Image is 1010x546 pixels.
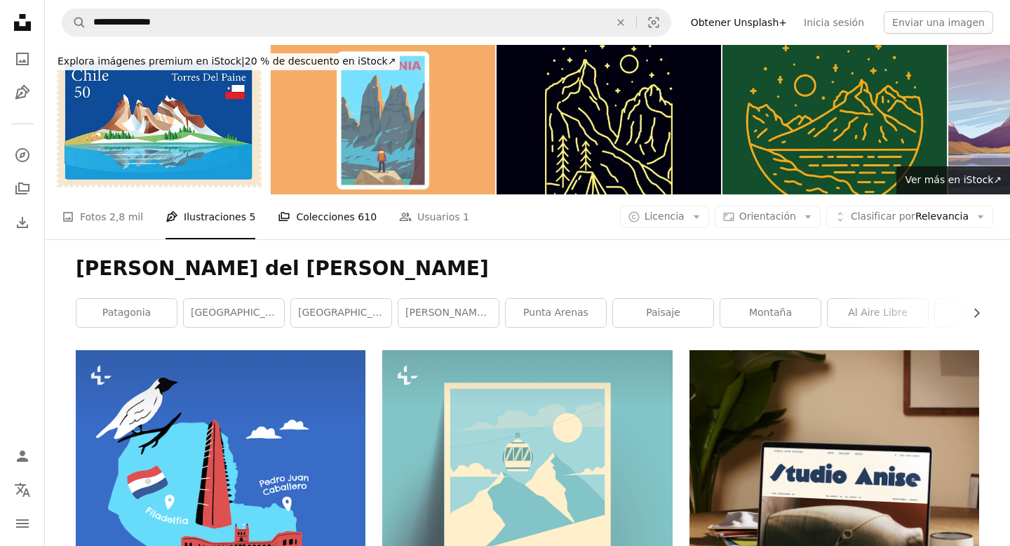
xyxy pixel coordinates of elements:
[620,206,709,228] button: Licencia
[62,194,143,239] a: Fotos 2,8 mil
[506,299,606,327] a: punta arenas
[645,211,685,222] span: Licencia
[399,194,469,239] a: Usuarios 1
[58,55,245,67] span: Explora imágenes premium en iStock |
[398,299,499,327] a: [PERSON_NAME] del [PERSON_NAME]
[358,209,377,225] span: 610
[8,141,36,169] a: Explorar
[8,208,36,237] a: Historial de descargas
[828,299,928,327] a: al aire libre
[605,9,636,36] button: Borrar
[497,45,721,194] img: Camping en el parque nacional Torres del paine patagonia en chile con arte mono línea, diseño de ...
[795,11,873,34] a: Inicia sesión
[715,206,821,228] button: Orientación
[637,9,671,36] button: Búsqueda visual
[905,174,1002,185] span: Ver más en iStock ↗
[291,299,391,327] a: [GEOGRAPHIC_DATA]
[463,209,469,225] span: 1
[8,45,36,73] a: Fotos
[8,476,36,504] button: Idioma
[826,206,993,228] button: Clasificar porRelevancia
[851,210,969,224] span: Relevancia
[884,11,993,34] button: Enviar una imagen
[8,8,36,39] a: Inicio — Unsplash
[896,166,1010,194] a: Ver más en iStock↗
[851,211,915,222] span: Clasificar por
[382,484,672,496] a: Póster de esquí o snowboard o de invierno para excursiones a las montañas o plantilla de diseño d...
[964,299,979,327] button: desplazar lista a la derecha
[76,299,177,327] a: Patagonia
[76,256,979,281] h1: [PERSON_NAME] del [PERSON_NAME]
[45,45,269,194] img: Montañas Torres del Paine, Patagonia
[271,45,495,194] img: Pegatina de vector de viaje. Torres del Paine. Un parque nacional en la Patagonia, Argentina.
[720,299,821,327] a: montaña
[45,45,408,79] a: Explora imágenes premium en iStock|20 % de descuento en iStock↗
[722,45,947,194] img: Patagonia Torres Del Paine diseño vectorial para ilustración de insignia de etiqueta engomada de ...
[109,209,143,225] span: 2,8 mil
[8,442,36,470] a: Iniciar sesión / Registrarse
[278,194,377,239] a: Colecciones 610
[613,299,713,327] a: paisaje
[184,299,284,327] a: [GEOGRAPHIC_DATA][PERSON_NAME][PERSON_NAME]
[8,175,36,203] a: Colecciones
[62,8,671,36] form: Encuentra imágenes en todo el sitio
[62,9,86,36] button: Buscar en Unsplash
[58,55,396,67] span: 20 % de descuento en iStock ↗
[739,211,796,222] span: Orientación
[8,79,36,107] a: Ilustraciones
[682,11,795,34] a: Obtener Unsplash+
[8,510,36,538] button: Menú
